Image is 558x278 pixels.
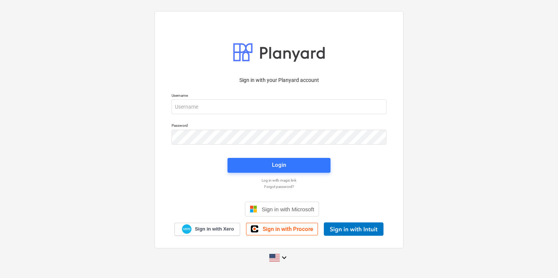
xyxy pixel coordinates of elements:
a: Log in with magic link [168,178,390,183]
a: Sign in with Xero [175,223,240,236]
button: Login [227,158,331,173]
img: Xero logo [182,224,192,234]
input: Username [172,99,386,114]
span: Sign in with Procore [263,226,313,232]
p: Password [172,123,386,129]
div: Login [272,160,286,170]
p: Username [172,93,386,99]
img: Microsoft logo [250,205,257,213]
span: Sign in with Xero [195,226,234,232]
a: Forgot password? [168,184,390,189]
span: Sign in with Microsoft [262,206,314,212]
a: Sign in with Procore [246,223,318,235]
i: keyboard_arrow_down [280,253,289,262]
p: Sign in with your Planyard account [172,76,386,84]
